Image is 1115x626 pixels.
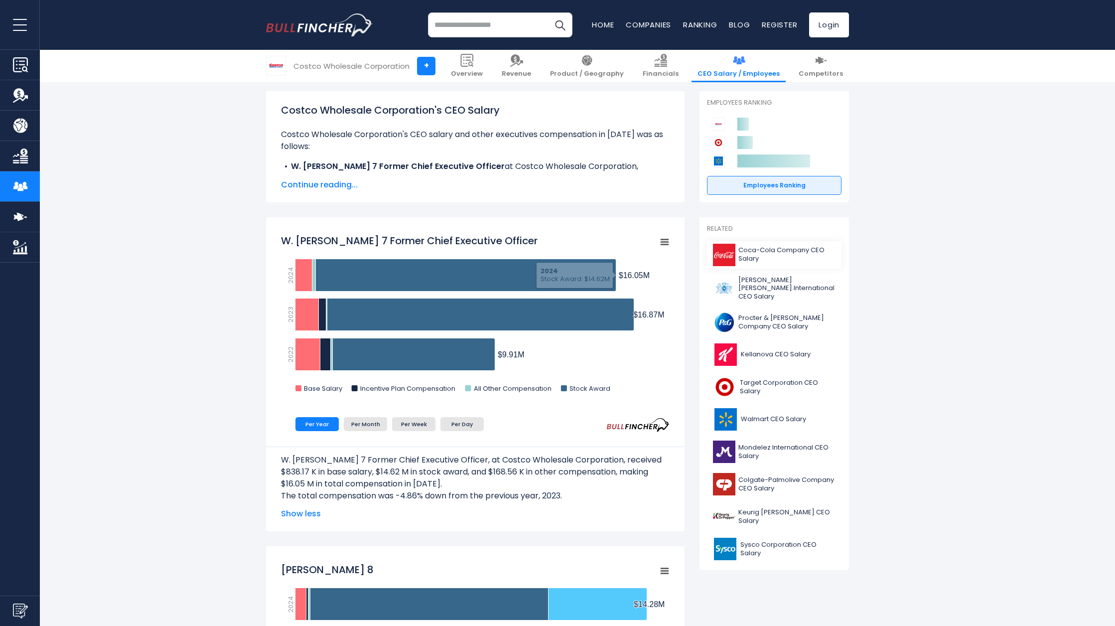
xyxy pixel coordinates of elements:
span: Walmart CEO Salary [741,415,806,424]
p: Employees Ranking [707,99,841,107]
img: PM logo [713,277,735,300]
li: Per Day [440,417,484,431]
img: Costco Wholesale Corporation competitors logo [712,118,725,131]
tspan: $14.28M [634,600,665,609]
span: Coca-Cola Company CEO Salary [738,246,836,263]
button: Search [548,12,572,37]
a: [PERSON_NAME] [PERSON_NAME] International CEO Salary [707,274,841,304]
img: bullfincher logo [266,13,373,36]
a: Ranking [683,19,717,30]
a: Companies [626,19,671,30]
span: Product / Geography [550,70,624,78]
a: Competitors [793,50,849,82]
li: Per Year [295,417,339,431]
img: KO logo [713,244,735,266]
a: Employees Ranking [707,176,841,195]
span: Financials [643,70,679,78]
a: Login [809,12,849,37]
tspan: $9.91M [498,350,524,359]
a: CEO Salary / Employees [692,50,786,82]
tspan: $16.05M [619,271,650,280]
span: [PERSON_NAME] [PERSON_NAME] International CEO Salary [738,276,836,302]
a: Go to homepage [266,13,373,36]
a: Register [762,19,797,30]
span: Sysco Corporation CEO Salary [740,541,836,558]
li: Per Week [392,417,435,431]
text: Base Salary [304,384,343,393]
p: The total compensation was -4.86% down from the previous year, 2023. [281,490,670,502]
a: Revenue [496,50,537,82]
text: 2024 [286,267,295,284]
span: CEO Salary / Employees [697,70,780,78]
a: Colgate-Palmolive Company CEO Salary [707,470,841,498]
tspan: $16.87M [633,311,664,319]
a: Walmart CEO Salary [707,406,841,433]
img: SYY logo [713,538,737,560]
a: Home [592,19,614,30]
b: W. [PERSON_NAME] 7 Former Chief Executive Officer [291,160,505,172]
text: All Other Compensation [474,384,552,393]
a: Financials [637,50,685,82]
li: Per Month [344,417,387,431]
span: Colgate-Palmolive Company CEO Salary [738,476,836,493]
p: Related [707,225,841,233]
img: COST logo [267,56,285,75]
img: PG logo [713,311,735,333]
span: Keurig [PERSON_NAME] CEO Salary [738,508,836,525]
tspan: [PERSON_NAME] 8 [281,563,374,577]
img: K logo [713,343,738,366]
img: MDLZ logo [713,441,735,463]
a: Procter & [PERSON_NAME] Company CEO Salary [707,309,841,336]
a: Coca-Cola Company CEO Salary [707,241,841,269]
text: Stock Award [569,384,610,393]
a: Sysco Corporation CEO Salary [707,535,841,563]
text: Incentive Plan Compensation [360,384,455,393]
span: Overview [451,70,483,78]
img: Target Corporation competitors logo [712,136,725,149]
a: Overview [445,50,489,82]
p: Costco Wholesale Corporation's CEO salary and other executives compensation in [DATE] was as foll... [281,129,670,153]
span: Procter & [PERSON_NAME] Company CEO Salary [738,314,836,331]
span: Show less [281,508,670,520]
img: KDP logo [713,505,735,528]
text: 2022 [286,346,295,362]
text: 2023 [286,307,295,322]
span: Competitors [799,70,843,78]
img: TGT logo [713,376,737,398]
div: Costco Wholesale Corporation [293,60,410,72]
text: 2024 [286,596,295,613]
span: Target Corporation CEO Salary [740,379,836,396]
a: Blog [729,19,750,30]
a: Mondelez International CEO Salary [707,438,841,466]
span: Continue reading... [281,179,670,191]
img: Walmart competitors logo [712,155,725,167]
a: + [417,57,435,75]
svg: W. Craig Jelinek 7 Former Chief Executive Officer [281,229,670,403]
span: Kellanova CEO Salary [741,350,811,359]
li: at Costco Wholesale Corporation, received a total compensation of $16.05 M in [DATE]. [281,160,670,184]
a: Target Corporation CEO Salary [707,373,841,401]
a: Keurig [PERSON_NAME] CEO Salary [707,503,841,530]
tspan: W. [PERSON_NAME] 7 Former Chief Executive Officer [281,234,538,248]
span: Mondelez International CEO Salary [738,444,836,461]
img: WMT logo [713,408,738,431]
a: Product / Geography [544,50,630,82]
a: Kellanova CEO Salary [707,341,841,368]
p: W. [PERSON_NAME] 7 Former Chief Executive Officer, at Costco Wholesale Corporation, received $838... [281,454,670,490]
span: Revenue [502,70,531,78]
img: CL logo [713,473,735,495]
h1: Costco Wholesale Corporation's CEO Salary [281,103,670,118]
